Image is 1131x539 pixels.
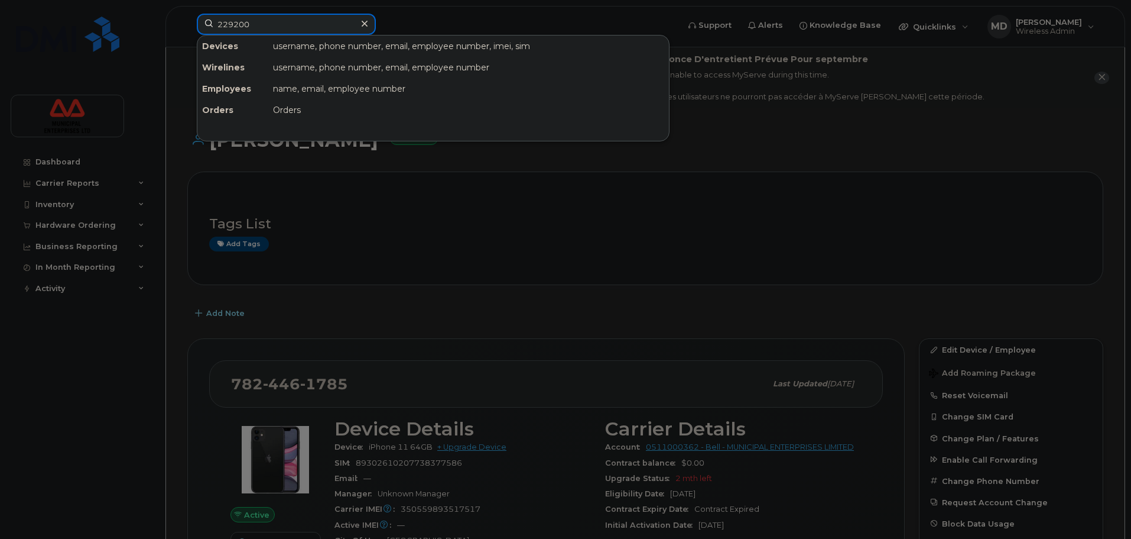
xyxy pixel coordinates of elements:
div: Devices [197,35,268,57]
div: Employees [197,78,268,99]
div: username, phone number, email, employee number [268,57,669,78]
div: username, phone number, email, employee number, imei, sim [268,35,669,57]
div: Wirelines [197,57,268,78]
div: Orders [268,99,669,121]
div: name, email, employee number [268,78,669,99]
div: Orders [197,99,268,121]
